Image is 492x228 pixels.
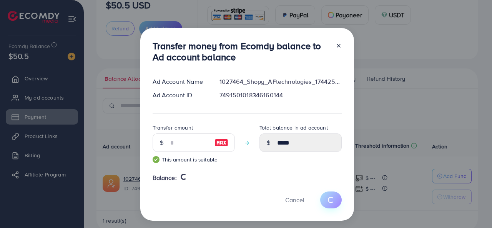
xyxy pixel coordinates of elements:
[146,77,214,86] div: Ad Account Name
[153,124,193,131] label: Transfer amount
[153,173,177,182] span: Balance:
[214,138,228,147] img: image
[153,156,235,163] small: This amount is suitable
[213,77,347,86] div: 1027464_Shopy_AFtechnologies_1744251005579
[285,196,304,204] span: Cancel
[153,40,329,63] h3: Transfer money from Ecomdy balance to Ad account balance
[213,91,347,100] div: 7491501018346160144
[153,156,160,163] img: guide
[146,91,214,100] div: Ad Account ID
[259,124,328,131] label: Total balance in ad account
[276,191,314,208] button: Cancel
[459,193,486,222] iframe: Chat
